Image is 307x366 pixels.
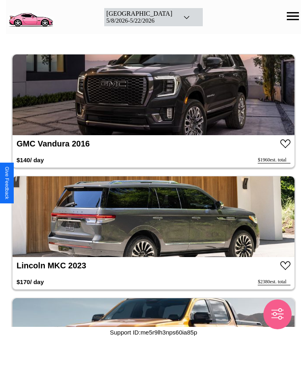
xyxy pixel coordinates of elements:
[6,4,55,28] img: logo
[17,139,90,148] a: GMC Vandura 2016
[258,279,290,285] div: $ 2380 est. total
[17,274,44,289] h3: $ 170 / day
[106,10,172,17] div: [GEOGRAPHIC_DATA]
[17,153,44,167] h3: $ 140 / day
[106,17,172,24] div: 5 / 8 / 2026 - 5 / 22 / 2026
[110,327,197,338] p: Support ID: me5r9lh3nps60ia85p
[258,157,290,163] div: $ 1960 est. total
[17,261,86,270] a: Lincoln MKC 2023
[4,167,10,199] div: Give Feedback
